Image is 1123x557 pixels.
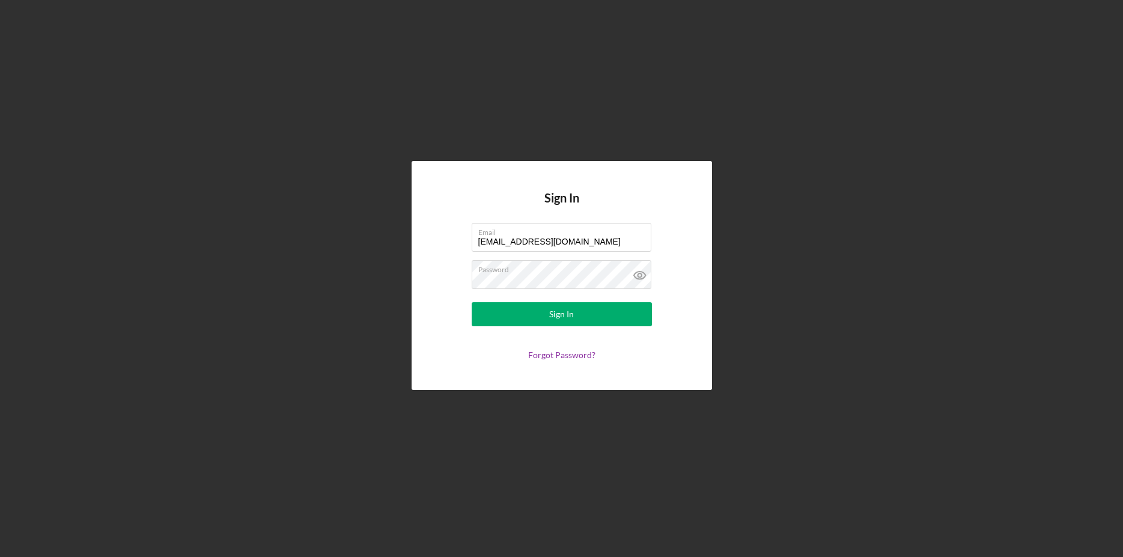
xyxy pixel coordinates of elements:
[472,302,652,326] button: Sign In
[544,191,579,223] h4: Sign In
[478,224,651,237] label: Email
[549,302,574,326] div: Sign In
[528,350,595,360] a: Forgot Password?
[478,261,651,274] label: Password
